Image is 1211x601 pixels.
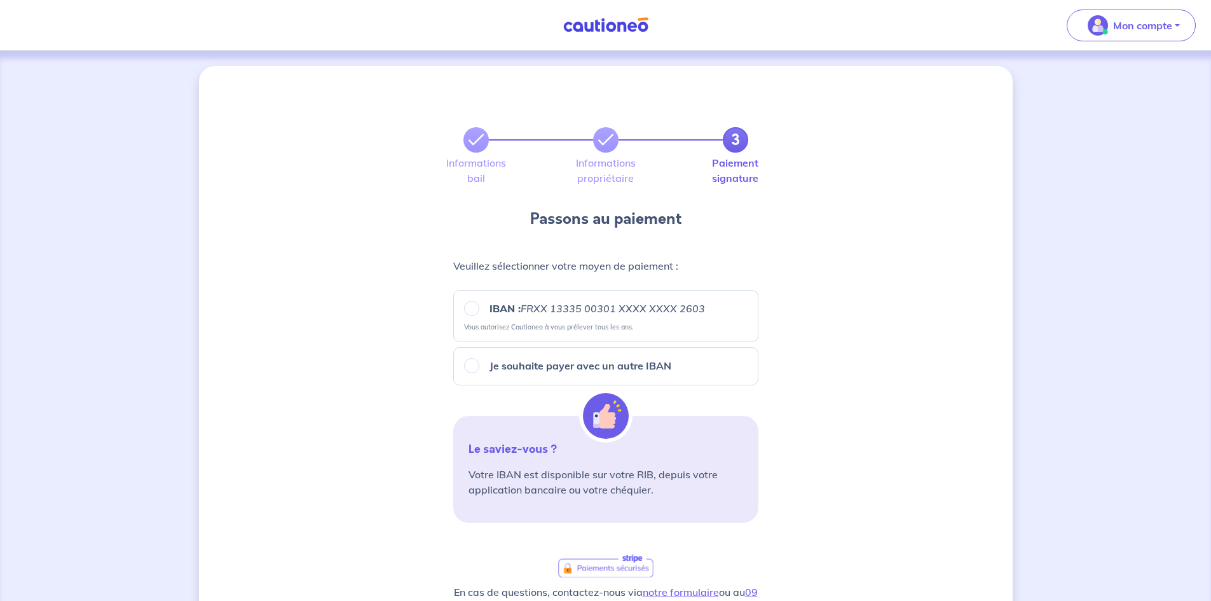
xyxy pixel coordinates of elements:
[558,553,654,578] a: logo-stripe
[521,302,705,315] em: FRXX 13335 00301 XXXX XXXX 2603
[593,158,619,183] label: Informations propriétaire
[469,467,743,497] p: Votre IBAN est disponible sur votre RIB, depuis votre application bancaire ou votre chéquier.
[489,302,705,315] strong: IBAN :
[469,441,743,457] p: Le saviez-vous ?
[583,393,629,439] img: illu_alert_hand.svg
[723,158,748,183] label: Paiement signature
[558,17,653,33] img: Cautioneo
[643,586,719,598] a: notre formulaire
[463,158,489,183] label: Informations bail
[558,554,653,577] img: logo-stripe
[1088,15,1108,36] img: illu_account_valid_menu.svg
[1067,10,1196,41] button: illu_account_valid_menu.svgMon compte
[489,358,671,373] p: Je souhaite payer avec un autre IBAN
[453,257,758,275] p: Veuillez sélectionner votre moyen de paiement :
[530,209,681,229] h4: Passons au paiement
[1113,18,1172,33] p: Mon compte
[723,127,748,153] a: 3
[464,322,633,331] p: Vous autorisez Cautioneo à vous prélever tous les ans.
